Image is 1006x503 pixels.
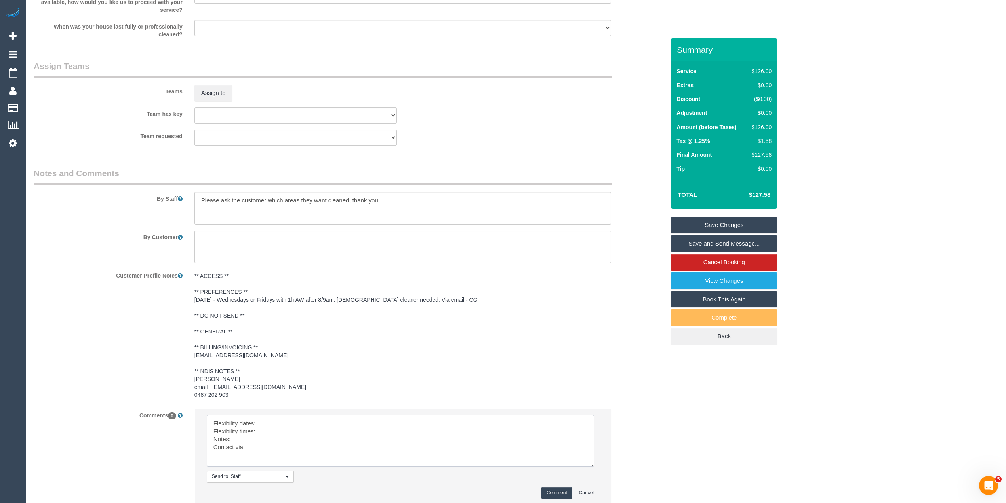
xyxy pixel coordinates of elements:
[678,191,697,198] strong: Total
[28,192,189,203] label: By Staff
[5,8,21,19] img: Automaid Logo
[194,272,611,399] pre: ** ACCESS ** ** PREFERENCES ** [DATE] - Wednesdays or Fridays with 1h AW after 8/9am. [DEMOGRAPHI...
[979,476,998,495] iframe: Intercom live chat
[676,165,685,173] label: Tip
[671,217,777,233] a: Save Changes
[671,291,777,308] a: Book This Again
[671,328,777,345] a: Back
[574,487,599,499] button: Cancel
[749,123,772,131] div: $126.00
[671,272,777,289] a: View Changes
[676,151,712,159] label: Final Amount
[676,109,707,117] label: Adjustment
[28,409,189,419] label: Comments
[194,85,232,101] button: Assign to
[676,81,694,89] label: Extras
[749,67,772,75] div: $126.00
[749,109,772,117] div: $0.00
[28,231,189,241] label: By Customer
[676,137,710,145] label: Tax @ 1.25%
[28,130,189,140] label: Team requested
[34,168,612,185] legend: Notes and Comments
[749,151,772,159] div: $127.58
[168,412,176,419] span: 0
[749,137,772,145] div: $1.58
[749,95,772,103] div: ($0.00)
[28,20,189,38] label: When was your house last fully or professionally cleaned?
[207,471,294,483] button: Send to: Staff
[28,269,189,280] label: Customer Profile Notes
[995,476,1002,482] span: 5
[212,473,284,480] span: Send to: Staff
[28,85,189,95] label: Teams
[749,81,772,89] div: $0.00
[725,192,770,198] h4: $127.58
[671,235,777,252] a: Save and Send Message...
[677,45,774,54] h3: Summary
[676,123,736,131] label: Amount (before Taxes)
[676,95,700,103] label: Discount
[541,487,572,499] button: Comment
[671,254,777,271] a: Cancel Booking
[34,60,612,78] legend: Assign Teams
[676,67,696,75] label: Service
[28,107,189,118] label: Team has key
[749,165,772,173] div: $0.00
